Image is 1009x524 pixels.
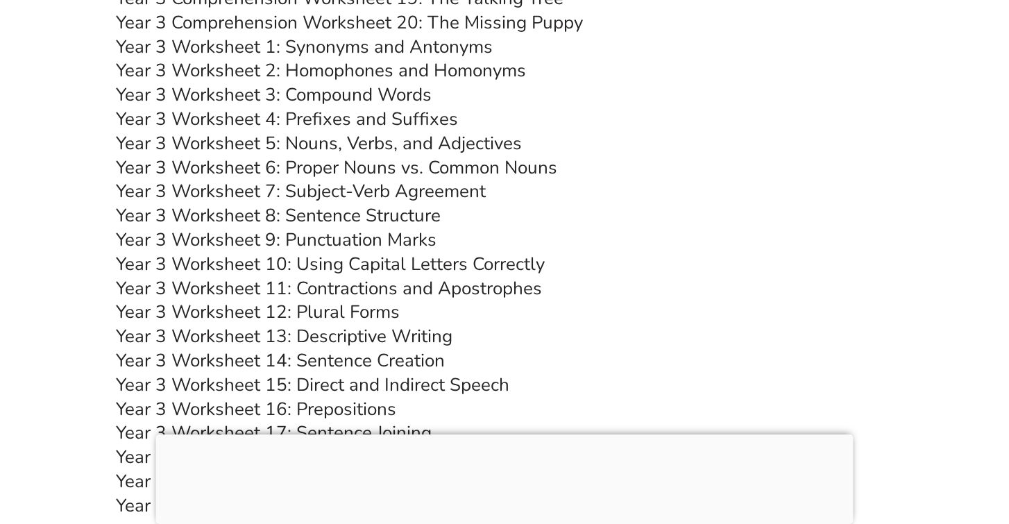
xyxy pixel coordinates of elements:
a: Year 3 Worksheet 16: Prepositions [116,397,396,421]
a: Year 3 Worksheet 3: Compound Words [116,83,432,107]
a: Year 3 Worksheet 13: Descriptive Writing [116,324,452,348]
iframe: Chat Widget [771,367,1009,524]
a: Year 3 Worksheet 11: Contractions and Apostrophes [116,276,542,301]
a: Year 3 Worksheet 4: Prefixes and Suffixes [116,107,458,131]
a: Year 3 Worksheet 17: Sentence Joining [116,421,432,445]
a: Year 3 Worksheet 10: Using Capital Letters Correctly [116,252,545,276]
a: Year 3 Comprehension Worksheet 20: The Missing Puppy [116,10,583,35]
a: Year 3 Worksheet 8: Sentence Structure [116,203,441,228]
a: Year 3 Worksheet 9: Punctuation Marks [116,228,436,252]
a: Year 3 Worksheet 20: Exploring Similes and Metaphors [116,493,564,518]
a: Year 3 Worksheet 2: Homophones and Homonyms [116,58,526,83]
a: Year 3 Worksheet 1: Synonyms and Antonyms [116,35,493,59]
a: Year 3 Worksheet 7: Subject-Verb Agreement [116,179,486,203]
iframe: Advertisement [156,434,854,521]
a: Year 3 Worksheet 19: Editing Sentences for Grammar and Punctuation Errors [116,469,740,493]
a: Year 3 Worksheet 14: Sentence Creation [116,348,445,373]
a: Year 3 Worksheet 6: Proper Nouns vs. Common Nouns [116,155,557,180]
a: Year 3 Worksheet 18: Understanding and Creating Simple Paragraphs [116,445,684,469]
a: Year 3 Worksheet 12: Plural Forms [116,300,400,324]
a: Year 3 Worksheet 5: Nouns, Verbs, and Adjectives [116,131,522,155]
a: Year 3 Worksheet 15: Direct and Indirect Speech [116,373,509,397]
